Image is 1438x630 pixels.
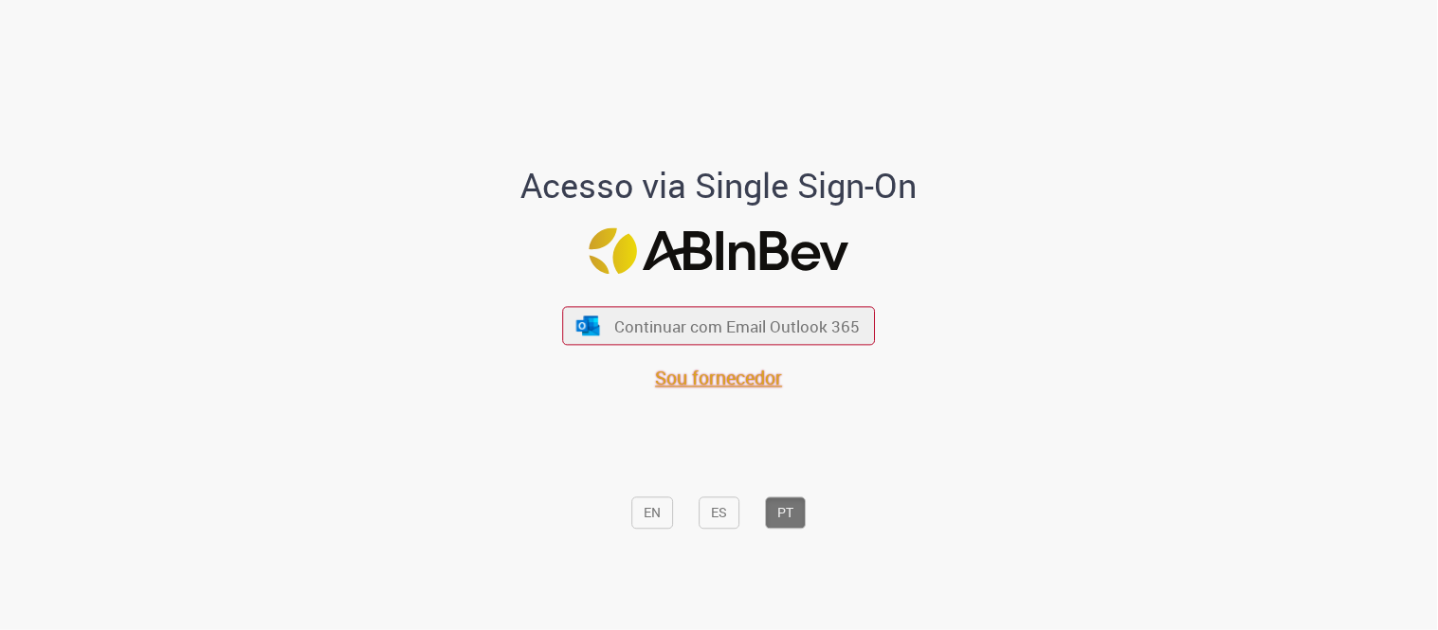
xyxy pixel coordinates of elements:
[632,497,674,530] button: EN
[766,497,807,530] button: PT
[700,497,740,530] button: ES
[456,168,982,206] h1: Acesso via Single Sign-On
[574,315,601,335] img: ícone Azure/Microsoft 360
[590,227,849,274] img: Logo ABInBev
[614,315,860,337] span: Continuar com Email Outlook 365
[656,366,783,391] a: Sou fornecedor
[563,307,876,346] button: ícone Azure/Microsoft 360 Continuar com Email Outlook 365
